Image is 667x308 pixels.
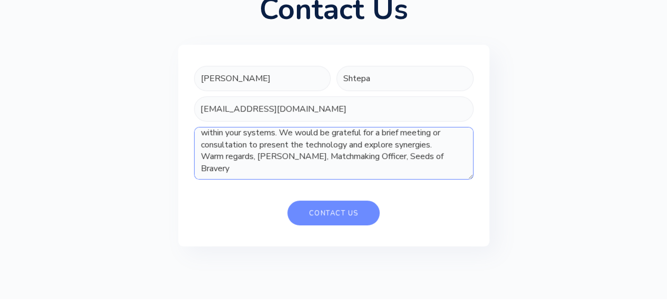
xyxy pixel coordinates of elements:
[194,66,331,91] input: First Name
[287,201,380,225] input: Contact Us
[336,66,473,91] input: Last Name
[194,96,473,122] input: Email
[194,66,473,225] form: FORM-CONTACT-US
